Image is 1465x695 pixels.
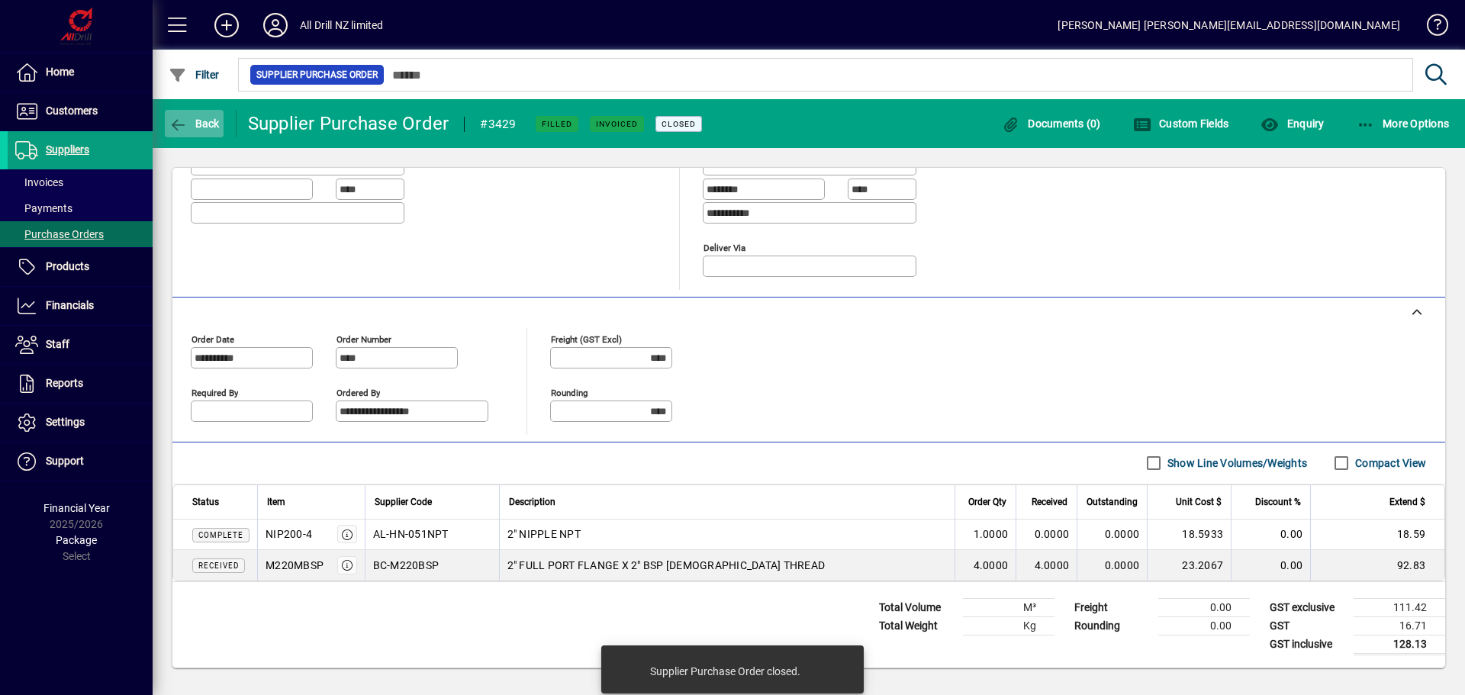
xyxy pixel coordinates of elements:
[1354,635,1445,654] td: 128.13
[251,11,300,39] button: Profile
[1353,110,1454,137] button: More Options
[507,558,826,573] span: 2" FULL PORT FLANGE X 2" BSP [DEMOGRAPHIC_DATA] THREAD
[955,550,1016,581] td: 4.0000
[15,228,104,240] span: Purchase Orders
[8,248,153,286] a: Products
[650,664,800,679] div: Supplier Purchase Order closed.
[509,494,555,510] span: Description
[267,494,285,510] span: Item
[1067,616,1158,635] td: Rounding
[871,598,963,616] td: Total Volume
[8,404,153,442] a: Settings
[1164,455,1307,471] label: Show Line Volumes/Weights
[1058,13,1400,37] div: [PERSON_NAME] [PERSON_NAME][EMAIL_ADDRESS][DOMAIN_NAME]
[704,242,745,253] mat-label: Deliver via
[153,110,237,137] app-page-header-button: Back
[165,110,224,137] button: Back
[1231,550,1310,581] td: 0.00
[1176,494,1222,510] span: Unit Cost $
[8,365,153,403] a: Reports
[1389,494,1425,510] span: Extend $
[480,112,516,137] div: #3429
[1262,635,1354,654] td: GST inclusive
[1147,550,1231,581] td: 23.2067
[1354,616,1445,635] td: 16.71
[8,53,153,92] a: Home
[336,387,380,397] mat-label: Ordered by
[169,69,220,81] span: Filter
[8,92,153,130] a: Customers
[963,616,1054,635] td: Kg
[1016,520,1077,550] td: 0.0000
[1133,117,1229,130] span: Custom Fields
[662,119,696,129] span: Closed
[266,526,312,542] div: NIP200-4
[46,455,84,467] span: Support
[1310,550,1444,581] td: 92.83
[46,66,74,78] span: Home
[46,338,69,350] span: Staff
[1354,598,1445,616] td: 111.42
[46,143,89,156] span: Suppliers
[43,502,110,514] span: Financial Year
[256,67,378,82] span: Supplier Purchase Order
[8,169,153,195] a: Invoices
[8,221,153,247] a: Purchase Orders
[8,326,153,364] a: Staff
[1077,550,1147,581] td: 0.0000
[8,287,153,325] a: Financials
[365,550,499,581] td: BC-M220BSP
[15,176,63,188] span: Invoices
[192,333,234,344] mat-label: Order date
[46,105,98,117] span: Customers
[1257,110,1328,137] button: Enquiry
[46,260,89,272] span: Products
[165,61,224,88] button: Filter
[1129,110,1233,137] button: Custom Fields
[1087,494,1138,510] span: Outstanding
[507,526,581,542] span: 2" NIPPLE NPT
[46,377,83,389] span: Reports
[542,119,572,129] span: Filled
[1067,598,1158,616] td: Freight
[998,110,1105,137] button: Documents (0)
[1255,494,1301,510] span: Discount %
[1002,117,1101,130] span: Documents (0)
[1261,117,1324,130] span: Enquiry
[198,531,243,539] span: Complete
[1357,117,1450,130] span: More Options
[963,598,1054,616] td: M³
[1415,3,1446,53] a: Knowledge Base
[1147,520,1231,550] td: 18.5933
[202,11,251,39] button: Add
[1032,494,1067,510] span: Received
[8,195,153,221] a: Payments
[198,561,239,570] span: Received
[336,333,391,344] mat-label: Order number
[1231,520,1310,550] td: 0.00
[192,387,238,397] mat-label: Required by
[300,13,384,37] div: All Drill NZ limited
[1016,550,1077,581] td: 4.0000
[365,520,499,550] td: AL-HN-051NPT
[551,387,588,397] mat-label: Rounding
[375,494,432,510] span: Supplier Code
[46,299,94,311] span: Financials
[46,416,85,428] span: Settings
[266,558,324,573] div: M220MBSP
[169,117,220,130] span: Back
[1077,520,1147,550] td: 0.0000
[1262,616,1354,635] td: GST
[15,202,72,214] span: Payments
[192,494,219,510] span: Status
[1158,598,1250,616] td: 0.00
[56,534,97,546] span: Package
[1158,616,1250,635] td: 0.00
[1352,455,1426,471] label: Compact View
[1310,520,1444,550] td: 18.59
[8,442,153,481] a: Support
[1262,598,1354,616] td: GST exclusive
[248,111,449,136] div: Supplier Purchase Order
[596,119,638,129] span: Invoiced
[871,616,963,635] td: Total Weight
